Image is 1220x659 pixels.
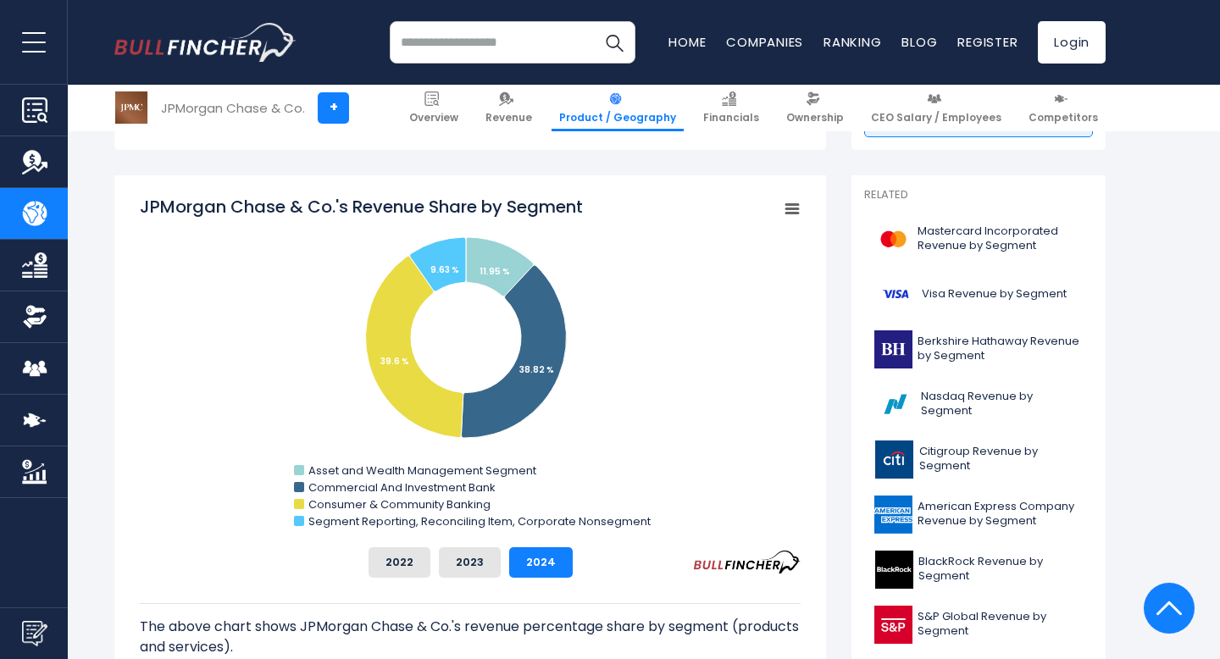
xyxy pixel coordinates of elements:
[864,491,1093,538] a: American Express Company Revenue by Segment
[874,220,912,258] img: MA logo
[864,381,1093,428] a: Nasdaq Revenue by Segment
[921,390,1083,418] span: Nasdaq Revenue by Segment
[369,547,430,578] button: 2022
[786,111,844,125] span: Ownership
[480,265,510,278] tspan: 11.95 %
[703,111,759,125] span: Financials
[901,33,937,51] a: Blog
[863,85,1009,131] a: CEO Salary / Employees
[922,287,1067,302] span: Visa Revenue by Segment
[308,513,651,529] text: Segment Reporting, Reconciling Item, Corporate Nonsegment
[308,496,491,512] text: Consumer & Community Banking
[668,33,706,51] a: Home
[1038,21,1106,64] a: Login
[1021,85,1106,131] a: Competitors
[918,610,1083,639] span: S&P Global Revenue by Segment
[874,551,913,589] img: BLK logo
[22,304,47,329] img: Ownership
[874,275,917,313] img: V logo
[874,606,912,644] img: SPGI logo
[140,195,801,534] svg: JPMorgan Chase & Co.'s Revenue Share by Segment
[874,330,912,368] img: BRK-B logo
[864,271,1093,318] a: Visa Revenue by Segment
[114,23,297,62] img: bullfincher logo
[485,111,532,125] span: Revenue
[864,436,1093,483] a: Citigroup Revenue by Segment
[696,85,767,131] a: Financials
[140,195,583,219] tspan: JPMorgan Chase & Co.'s Revenue Share by Segment
[1029,111,1098,125] span: Competitors
[918,224,1083,253] span: Mastercard Incorporated Revenue by Segment
[871,111,1001,125] span: CEO Salary / Employees
[318,92,349,124] a: +
[308,479,496,496] text: Commercial And Investment Bank
[957,33,1018,51] a: Register
[430,263,459,276] tspan: 9.63 %
[478,85,540,131] a: Revenue
[874,385,916,424] img: NDAQ logo
[114,23,297,62] a: Go to homepage
[409,111,458,125] span: Overview
[918,335,1083,363] span: Berkshire Hathaway Revenue by Segment
[874,496,912,534] img: AXP logo
[140,617,801,657] p: The above chart shows JPMorgan Chase & Co.'s revenue percentage share by segment (products and se...
[864,326,1093,373] a: Berkshire Hathaway Revenue by Segment
[115,91,147,124] img: JPM logo
[402,85,466,131] a: Overview
[874,440,914,479] img: C logo
[308,462,536,479] text: Asset and Wealth Management Segment
[161,98,305,118] div: JPMorgan Chase & Co.
[439,547,501,578] button: 2023
[509,547,573,578] button: 2024
[559,111,676,125] span: Product / Geography
[918,555,1083,584] span: BlackRock Revenue by Segment
[918,500,1083,529] span: American Express Company Revenue by Segment
[823,33,881,51] a: Ranking
[519,363,554,376] tspan: 38.82 %
[593,21,635,64] button: Search
[779,85,851,131] a: Ownership
[919,445,1083,473] span: Citigroup Revenue by Segment
[726,33,803,51] a: Companies
[864,216,1093,263] a: Mastercard Incorporated Revenue by Segment
[864,601,1093,648] a: S&P Global Revenue by Segment
[864,188,1093,202] p: Related
[380,355,409,368] tspan: 39.6 %
[864,546,1093,593] a: BlackRock Revenue by Segment
[552,85,684,131] a: Product / Geography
